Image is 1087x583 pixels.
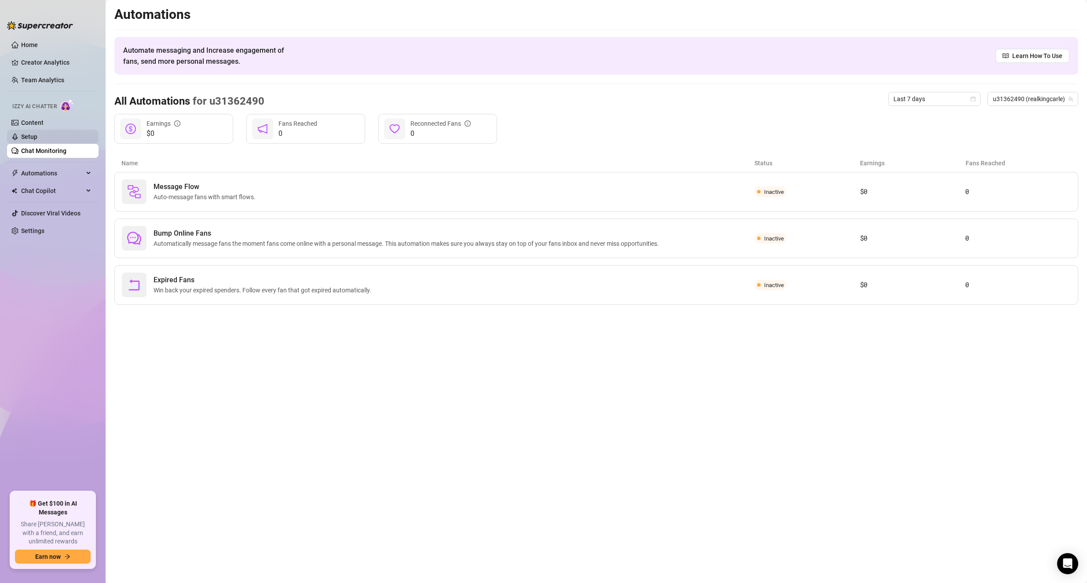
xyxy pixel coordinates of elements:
[15,499,91,517] span: 🎁 Get $100 in AI Messages
[1012,51,1062,61] span: Learn How To Use
[970,96,976,102] span: calendar
[1057,553,1078,574] div: Open Intercom Messenger
[121,158,754,168] article: Name
[123,45,293,67] span: Automate messaging and Increase engagement of fans, send more personal messages.
[21,119,44,126] a: Content
[190,95,264,107] span: for u31362490
[127,231,141,245] span: comment
[154,228,662,239] span: Bump Online Fans
[21,77,64,84] a: Team Analytics
[127,278,141,292] span: rollback
[389,124,400,134] span: heart
[60,99,74,112] img: AI Chatter
[12,102,57,111] span: Izzy AI Chatter
[860,158,966,168] article: Earnings
[257,124,268,134] span: notification
[410,119,471,128] div: Reconnected Fans
[154,275,375,285] span: Expired Fans
[146,128,180,139] span: $0
[127,185,141,199] img: svg%3e
[1003,53,1009,59] span: read
[965,186,1071,197] article: 0
[146,119,180,128] div: Earnings
[21,184,84,198] span: Chat Copilot
[21,227,44,234] a: Settings
[764,235,784,242] span: Inactive
[154,192,259,202] span: Auto-message fans with smart flows.
[15,550,91,564] button: Earn nowarrow-right
[154,239,662,248] span: Automatically message fans the moment fans come online with a personal message. This automation m...
[278,120,317,127] span: Fans Reached
[278,128,317,139] span: 0
[21,147,66,154] a: Chat Monitoring
[1068,96,1073,102] span: team
[114,6,1078,23] h2: Automations
[154,285,375,295] span: Win back your expired spenders. Follow every fan that got expired automatically.
[860,186,966,197] article: $0
[893,92,975,106] span: Last 7 days
[966,158,1071,168] article: Fans Reached
[125,124,136,134] span: dollar
[114,95,264,109] h3: All Automations
[754,158,860,168] article: Status
[21,133,37,140] a: Setup
[965,280,1071,290] article: 0
[7,21,73,30] img: logo-BBDzfeDw.svg
[860,280,966,290] article: $0
[174,120,180,127] span: info-circle
[11,170,18,177] span: thunderbolt
[35,553,61,560] span: Earn now
[764,282,784,288] span: Inactive
[11,188,17,194] img: Chat Copilot
[21,166,84,180] span: Automations
[15,520,91,546] span: Share [PERSON_NAME] with a friend, and earn unlimited rewards
[21,41,38,48] a: Home
[465,120,471,127] span: info-circle
[410,128,471,139] span: 0
[965,233,1071,244] article: 0
[764,189,784,195] span: Inactive
[993,92,1073,106] span: u31362490 (realkingcarle)
[154,182,259,192] span: Message Flow
[21,210,81,217] a: Discover Viral Videos
[64,554,70,560] span: arrow-right
[996,49,1069,63] a: Learn How To Use
[21,55,91,69] a: Creator Analytics
[860,233,966,244] article: $0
